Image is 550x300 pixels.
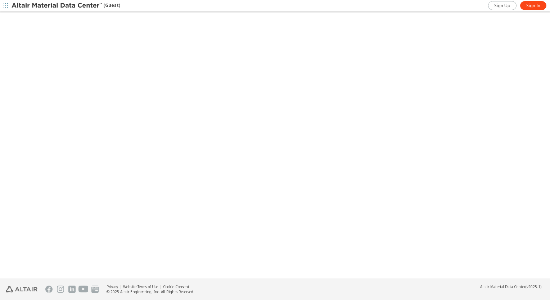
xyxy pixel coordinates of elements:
[480,284,541,289] div: (v2025.1)
[163,284,189,289] a: Cookie Consent
[494,3,510,9] span: Sign Up
[123,284,158,289] a: Website Terms of Use
[480,284,526,289] span: Altair Material Data Center
[520,1,546,10] a: Sign In
[488,1,517,10] a: Sign Up
[12,2,103,9] img: Altair Material Data Center
[526,3,540,9] span: Sign In
[107,284,118,289] a: Privacy
[12,2,120,9] div: (Guest)
[107,289,194,294] div: © 2025 Altair Engineering, Inc. All Rights Reserved.
[6,286,37,292] img: Altair Engineering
